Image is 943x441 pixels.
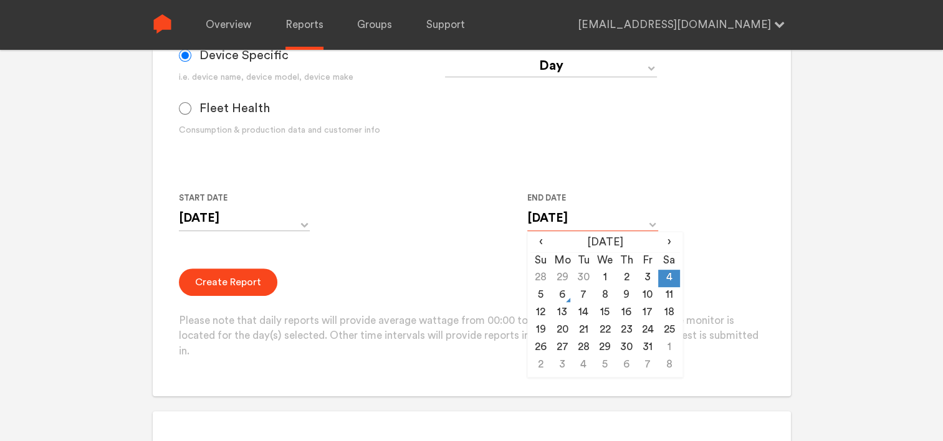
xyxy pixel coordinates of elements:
[637,357,658,374] td: 7
[594,339,615,357] td: 29
[637,270,658,287] td: 3
[527,191,648,206] label: End Date
[573,305,594,322] td: 14
[153,14,172,34] img: Sense Logo
[658,270,679,287] td: 4
[530,339,552,357] td: 26
[616,305,637,322] td: 16
[199,48,289,63] span: Device Specific
[637,322,658,339] td: 24
[573,270,594,287] td: 30
[594,357,615,374] td: 5
[530,252,552,270] th: Su
[552,252,573,270] th: Mo
[530,235,552,250] span: ‹
[530,305,552,322] td: 12
[637,339,658,357] td: 31
[179,49,191,62] input: Device Specific
[616,339,637,357] td: 30
[552,270,573,287] td: 29
[530,270,552,287] td: 28
[179,268,277,296] button: Create Report
[552,305,573,322] td: 13
[616,322,637,339] td: 23
[594,252,615,270] th: We
[530,357,552,374] td: 2
[594,305,615,322] td: 15
[616,287,637,305] td: 9
[179,313,764,359] p: Please note that daily reports will provide average wattage from 00:00 to 23:59 in the time zone ...
[616,357,637,374] td: 6
[573,287,594,305] td: 7
[179,191,300,206] label: Start Date
[552,322,573,339] td: 20
[658,235,679,250] span: ›
[552,235,658,252] th: [DATE]
[658,357,679,374] td: 8
[552,339,573,357] td: 27
[616,270,637,287] td: 2
[658,322,679,339] td: 25
[573,357,594,374] td: 4
[594,287,615,305] td: 8
[552,287,573,305] td: 6
[199,101,270,116] span: Fleet Health
[594,322,615,339] td: 22
[573,252,594,270] th: Tu
[616,252,637,270] th: Th
[530,287,552,305] td: 5
[179,71,445,84] div: i.e. device name, device model, device make
[658,252,679,270] th: Sa
[658,287,679,305] td: 11
[179,102,191,115] input: Fleet Health
[658,339,679,357] td: 1
[637,305,658,322] td: 17
[658,305,679,322] td: 18
[573,322,594,339] td: 21
[530,322,552,339] td: 19
[637,252,658,270] th: Fr
[179,124,445,137] div: Consumption & production data and customer info
[594,270,615,287] td: 1
[637,287,658,305] td: 10
[552,357,573,374] td: 3
[573,339,594,357] td: 28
